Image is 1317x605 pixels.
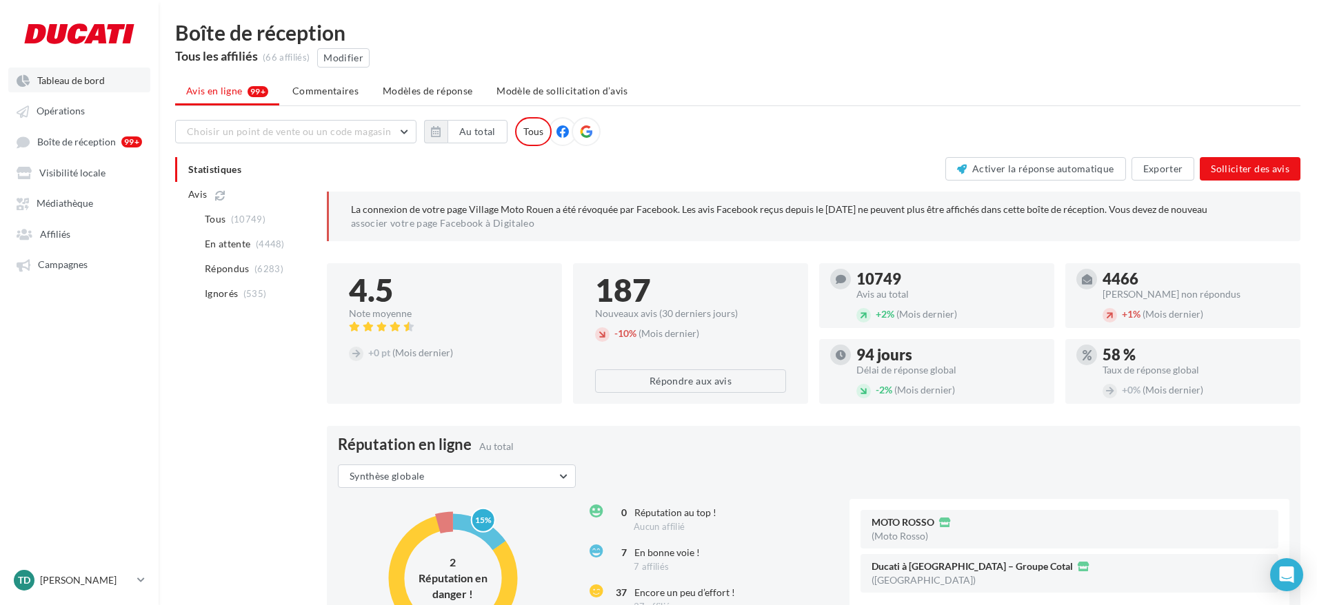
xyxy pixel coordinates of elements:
[205,212,225,226] span: Tous
[634,561,669,572] span: 7 affiliés
[474,515,491,525] text: 15%
[634,546,700,558] span: En bonne voie !
[479,440,514,452] span: Au total
[205,262,250,276] span: Répondus
[8,252,150,276] a: Campagnes
[368,347,374,358] span: +
[1103,289,1289,299] div: [PERSON_NAME] non répondus
[856,365,1043,375] div: Délai de réponse global
[175,50,258,62] div: Tous les affiliés
[856,347,1043,362] div: 94 jours
[872,562,1073,571] span: Ducati à [GEOGRAPHIC_DATA] – Groupe Cotal
[515,117,552,146] div: Tous
[40,573,132,587] p: [PERSON_NAME]
[317,48,370,68] button: Modifier
[872,531,928,541] div: (Moto Rosso)
[8,221,150,246] a: Affiliés
[412,555,494,571] div: 2
[876,384,892,396] span: 2%
[1122,308,1127,320] span: +
[595,369,786,393] button: Répondre aux avis
[349,309,540,318] div: Note moyenne
[610,546,627,560] div: 7
[1122,308,1140,320] span: 1%
[205,287,238,300] span: Ignorés
[1103,347,1289,362] div: 58 %
[424,120,507,143] button: Au total
[872,575,976,585] div: ([GEOGRAPHIC_DATA])
[856,289,1043,299] div: Avis au total
[1143,384,1203,396] span: (Mois dernier)
[945,157,1126,181] button: Activer la réponse automatique
[8,160,150,185] a: Visibilité locale
[338,437,472,452] span: Réputation en ligne
[872,517,934,527] span: MOTO ROSSO
[254,263,283,274] span: (6283)
[18,573,30,587] span: TD
[634,506,716,518] span: Réputation au top !
[614,327,636,339] span: 10%
[392,347,453,358] span: (Mois dernier)
[8,190,150,215] a: Médiathèque
[8,68,150,92] a: Tableau de bord
[37,74,105,86] span: Tableau de bord
[595,274,786,306] div: 187
[263,52,310,64] div: (66 affiliés)
[1200,157,1300,181] button: Solliciter des avis
[639,327,699,339] span: (Mois dernier)
[894,384,955,396] span: (Mois dernier)
[40,228,70,240] span: Affiliés
[610,586,627,599] div: 37
[496,85,628,96] span: Modèle de sollicitation d’avis
[876,308,881,320] span: +
[8,98,150,123] a: Opérations
[243,288,267,299] span: (535)
[1132,157,1195,181] button: Exporter
[1143,308,1203,320] span: (Mois dernier)
[121,136,142,147] div: 99+
[37,105,85,117] span: Opérations
[11,567,148,593] a: TD [PERSON_NAME]
[38,259,88,271] span: Campagnes
[634,521,685,532] span: Aucun affilié
[256,238,285,249] span: (4448)
[175,22,1300,43] div: Boîte de réception
[187,125,391,137] span: Choisir un point de vente ou un code magasin
[896,308,957,320] span: (Mois dernier)
[205,237,251,251] span: En attente
[876,384,879,396] span: -
[1103,271,1289,287] div: 4466
[448,120,507,143] button: Au total
[37,198,93,209] span: Médiathèque
[37,136,116,147] span: Boîte de réception
[292,85,359,96] span: Commentaires
[350,470,425,482] span: Synthèse globale
[175,120,416,143] button: Choisir un point de vente ou un code magasin
[8,129,150,154] a: Boîte de réception 99+
[412,570,494,602] div: Réputation en danger !
[231,214,265,225] span: (10749)
[1122,384,1140,396] span: 0%
[383,85,472,96] span: Modèles de réponse
[595,309,786,318] div: Nouveaux avis (30 derniers jours)
[349,274,540,306] div: 4.5
[188,187,207,201] span: Avis
[614,327,618,339] span: -
[1103,365,1289,375] div: Taux de réponse global
[1270,558,1303,591] div: Open Intercom Messenger
[876,308,894,320] span: 2%
[338,464,576,488] button: Synthèse globale
[856,271,1043,287] div: 10749
[351,203,1278,230] p: La connexion de votre page Village Moto Rouen a été révoquée par Facebook. Les avis Facebook reçu...
[634,586,735,598] span: Encore un peu d’effort !
[368,347,390,358] span: 0 pt
[1122,384,1127,396] span: +
[610,506,627,520] div: 0
[39,167,105,178] span: Visibilité locale
[351,218,534,229] a: associer votre page Facebook à Digitaleo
